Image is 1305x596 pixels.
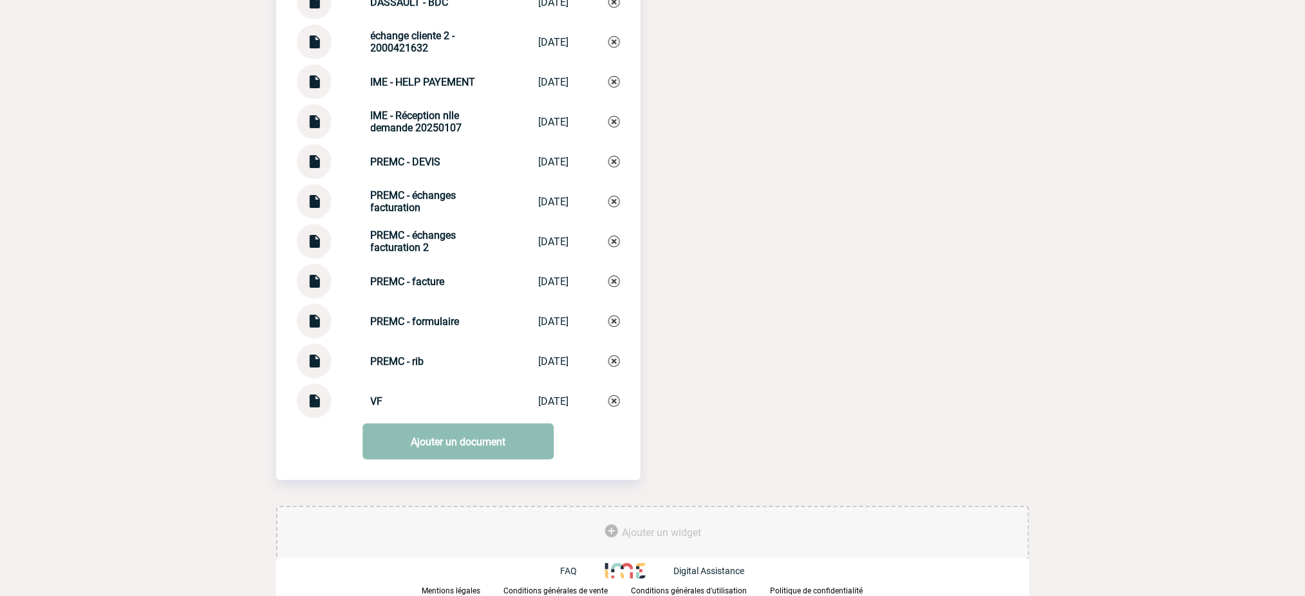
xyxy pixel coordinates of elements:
strong: échange cliente 2 - 2000421632 [371,30,455,54]
img: Supprimer [608,36,620,48]
strong: PREMC - DEVIS [371,156,441,168]
p: Mentions légales [422,586,480,595]
a: Politique de confidentialité [770,584,883,596]
div: [DATE] [539,315,569,328]
div: [DATE] [539,275,569,288]
img: Supprimer [608,156,620,167]
strong: IME - Réception nlle demande 20250107 [371,109,462,134]
div: [DATE] [539,395,569,407]
img: Supprimer [608,236,620,247]
div: [DATE] [539,196,569,208]
span: Ajouter un widget [622,526,701,539]
div: Ajouter des outils d'aide à la gestion de votre événement [276,506,1029,560]
p: Digital Assistance [674,566,745,576]
a: FAQ [560,564,605,577]
img: Supprimer [608,355,620,367]
img: Supprimer [608,395,620,407]
p: FAQ [560,566,577,576]
img: Supprimer [608,315,620,327]
img: http://www.idealmeetingsevents.fr/ [605,563,645,579]
div: [DATE] [539,116,569,128]
p: Conditions générales d'utilisation [631,586,747,595]
strong: IME - HELP PAYEMENT [371,76,476,88]
p: Politique de confidentialité [770,586,863,595]
div: [DATE] [539,355,569,368]
img: Supprimer [608,275,620,287]
strong: PREMC - facture [371,275,445,288]
div: [DATE] [539,36,569,48]
strong: PREMC - échanges facturation 2 [371,229,456,254]
a: Conditions générales d'utilisation [631,584,770,596]
div: [DATE] [539,236,569,248]
strong: PREMC - rib [371,355,424,368]
a: Mentions légales [422,584,503,596]
strong: VF [371,395,383,407]
strong: PREMC - formulaire [371,315,460,328]
div: [DATE] [539,76,569,88]
a: Ajouter un document [362,424,554,460]
img: Supprimer [608,196,620,207]
img: Supprimer [608,116,620,127]
div: [DATE] [539,156,569,168]
p: Conditions générales de vente [503,586,608,595]
img: Supprimer [608,76,620,88]
strong: PREMC - échanges facturation [371,189,456,214]
a: Conditions générales de vente [503,584,631,596]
